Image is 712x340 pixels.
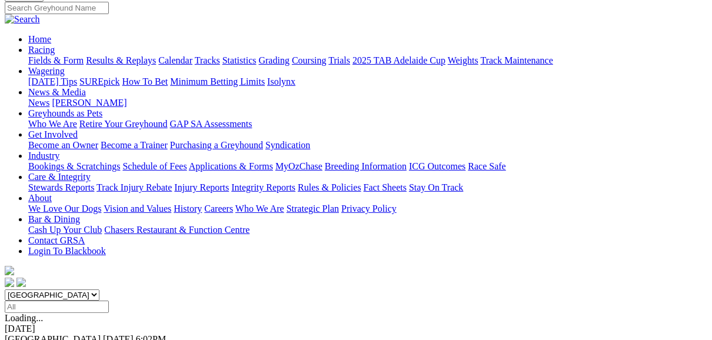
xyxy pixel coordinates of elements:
[409,182,463,192] a: Stay On Track
[28,34,51,44] a: Home
[5,313,43,323] span: Loading...
[292,55,327,65] a: Coursing
[28,119,77,129] a: Who We Are
[86,55,156,65] a: Results & Replays
[79,76,119,86] a: SUREpick
[28,204,101,214] a: We Love Our Dogs
[28,55,707,66] div: Racing
[28,182,94,192] a: Stewards Reports
[28,45,55,55] a: Racing
[28,87,86,97] a: News & Media
[28,182,707,193] div: Care & Integrity
[158,55,192,65] a: Calendar
[28,204,707,214] div: About
[204,204,233,214] a: Careers
[231,182,295,192] a: Integrity Reports
[325,161,407,171] a: Breeding Information
[195,55,220,65] a: Tracks
[189,161,273,171] a: Applications & Forms
[5,278,14,287] img: facebook.svg
[5,301,109,313] input: Select date
[28,225,102,235] a: Cash Up Your Club
[28,246,106,256] a: Login To Blackbook
[28,119,707,129] div: Greyhounds as Pets
[170,119,252,129] a: GAP SA Assessments
[28,151,59,161] a: Industry
[28,55,84,65] a: Fields & Form
[328,55,350,65] a: Trials
[275,161,322,171] a: MyOzChase
[174,204,202,214] a: History
[97,182,172,192] a: Track Injury Rebate
[5,266,14,275] img: logo-grsa-white.png
[104,204,171,214] a: Vision and Values
[448,55,478,65] a: Weights
[28,161,120,171] a: Bookings & Scratchings
[235,204,284,214] a: Who We Are
[28,76,77,86] a: [DATE] Tips
[122,161,187,171] a: Schedule of Fees
[104,225,249,235] a: Chasers Restaurant & Function Centre
[28,140,98,150] a: Become an Owner
[28,161,707,172] div: Industry
[122,76,168,86] a: How To Bet
[364,182,407,192] a: Fact Sheets
[5,14,40,25] img: Search
[79,119,168,129] a: Retire Your Greyhound
[341,204,397,214] a: Privacy Policy
[287,204,339,214] a: Strategic Plan
[28,66,65,76] a: Wagering
[170,76,265,86] a: Minimum Betting Limits
[16,278,26,287] img: twitter.svg
[481,55,553,65] a: Track Maintenance
[170,140,263,150] a: Purchasing a Greyhound
[5,324,707,334] div: [DATE]
[409,161,465,171] a: ICG Outcomes
[28,108,102,118] a: Greyhounds as Pets
[28,140,707,151] div: Get Involved
[28,172,91,182] a: Care & Integrity
[28,98,49,108] a: News
[28,193,52,203] a: About
[101,140,168,150] a: Become a Trainer
[28,214,80,224] a: Bar & Dining
[28,235,85,245] a: Contact GRSA
[267,76,295,86] a: Isolynx
[298,182,361,192] a: Rules & Policies
[468,161,505,171] a: Race Safe
[28,98,707,108] div: News & Media
[222,55,257,65] a: Statistics
[5,2,109,14] input: Search
[265,140,310,150] a: Syndication
[52,98,127,108] a: [PERSON_NAME]
[174,182,229,192] a: Injury Reports
[259,55,290,65] a: Grading
[28,225,707,235] div: Bar & Dining
[28,76,707,87] div: Wagering
[352,55,445,65] a: 2025 TAB Adelaide Cup
[28,129,78,139] a: Get Involved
